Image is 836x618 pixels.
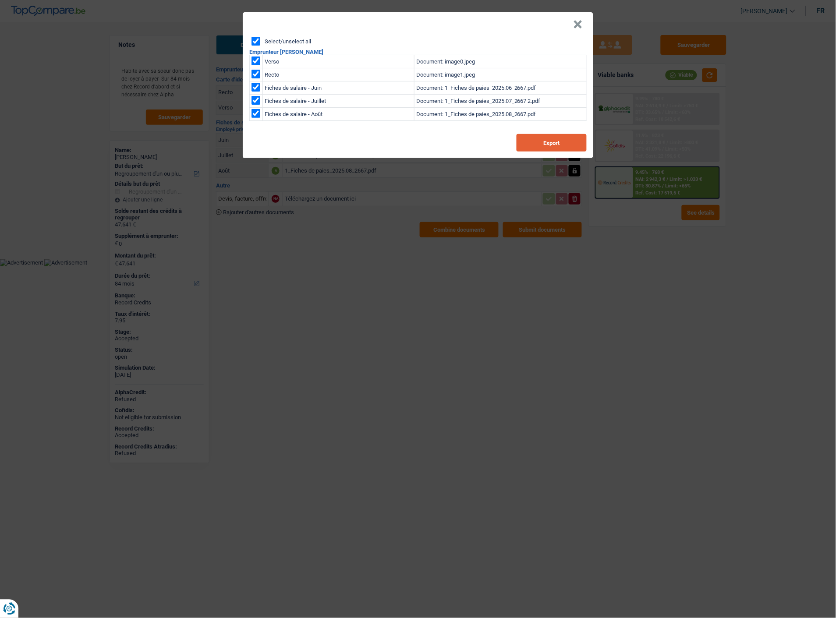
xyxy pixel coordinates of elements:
[263,55,414,68] td: Verso
[414,81,587,95] td: Document: 1_Fiches de paies_2025.06_2667.pdf
[414,95,587,108] td: Document: 1_Fiches de paies_2025.07_2667 2.pdf
[263,95,414,108] td: Fiches de salaire - Juillet
[263,81,414,95] td: Fiches de salaire - Juin
[263,68,414,81] td: Recto
[574,20,583,29] button: Close
[249,49,587,55] h2: Emprunteur [PERSON_NAME]
[265,39,311,44] label: Select/unselect all
[414,108,587,121] td: Document: 1_Fiches de paies_2025.08_2667.pdf
[263,108,414,121] td: Fiches de salaire - Août
[414,68,587,81] td: Document: image1.jpeg
[414,55,587,68] td: Document: image0.jpeg
[517,134,587,152] button: Export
